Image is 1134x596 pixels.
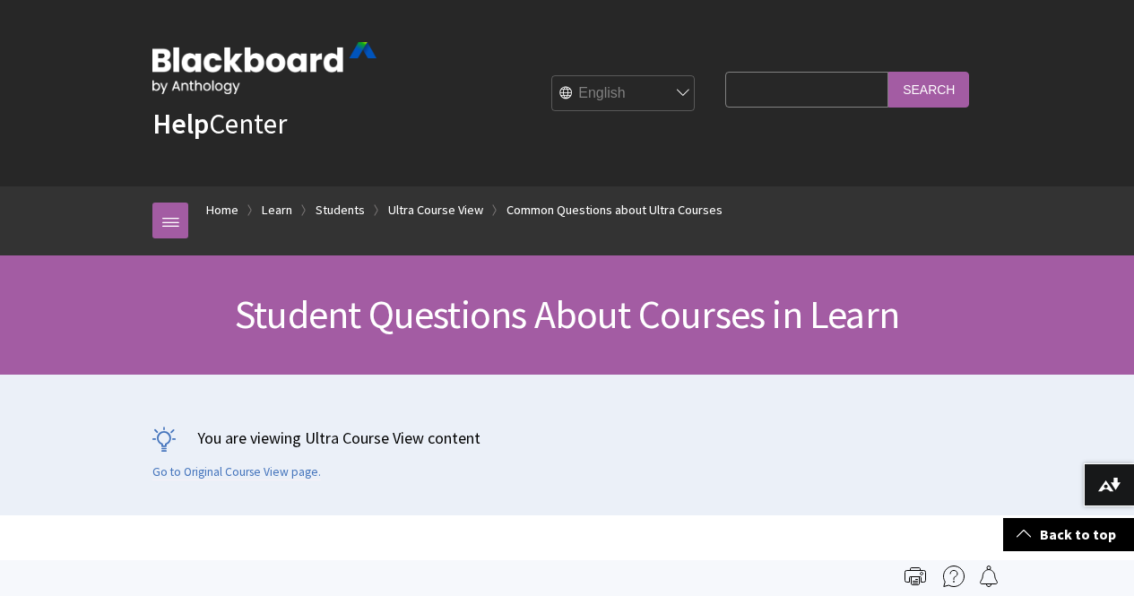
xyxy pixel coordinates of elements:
[552,76,696,112] select: Site Language Selector
[943,566,965,587] img: More help
[152,42,377,94] img: Blackboard by Anthology
[206,199,238,221] a: Home
[388,199,483,221] a: Ultra Course View
[1003,518,1134,551] a: Back to top
[152,106,287,142] a: HelpCenter
[262,199,292,221] a: Learn
[888,72,969,107] input: Search
[152,427,982,449] p: You are viewing Ultra Course View content
[316,199,365,221] a: Students
[978,566,1000,587] img: Follow this page
[152,106,209,142] strong: Help
[152,464,321,480] a: Go to Original Course View page.
[506,199,723,221] a: Common Questions about Ultra Courses
[235,289,899,339] span: Student Questions About Courses in Learn
[905,566,926,587] img: Print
